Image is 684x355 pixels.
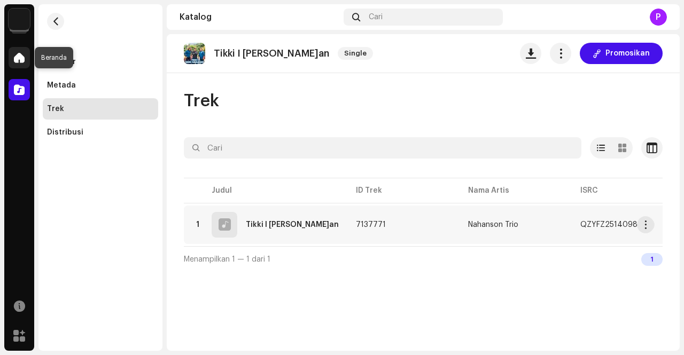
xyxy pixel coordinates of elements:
[580,43,663,64] button: Promosikan
[605,43,650,64] span: Promosikan
[43,98,158,120] re-m-nav-item: Trek
[9,9,30,30] img: 64f15ab7-a28a-4bb5-a164-82594ec98160
[356,221,386,228] span: 7137771
[47,81,76,90] div: Metada
[468,221,563,228] span: Nahanson Trio
[641,253,663,266] div: 1
[184,43,205,64] img: 1b084393-3da0-4698-9f6e-19fbff80947a
[650,9,667,26] div: P
[47,58,76,66] div: Ikhtisar
[468,221,518,228] div: Nahanson Trio
[47,128,83,137] div: Distribusi
[369,13,383,21] span: Cari
[184,137,581,159] input: Cari
[184,256,270,263] span: Menampilkan 1 — 1 dari 1
[47,105,64,113] div: Trek
[43,51,158,73] re-m-nav-item: Ikhtisar
[180,13,339,21] div: Katalog
[246,221,339,228] div: Tikki I Dang Haulahan
[580,221,638,228] div: QZYFZ2514098
[43,122,158,143] re-m-nav-item: Distribusi
[338,47,373,60] span: Single
[214,48,329,59] p: Tikki I [PERSON_NAME]an
[184,90,219,112] span: Trek
[43,75,158,96] re-m-nav-item: Metada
